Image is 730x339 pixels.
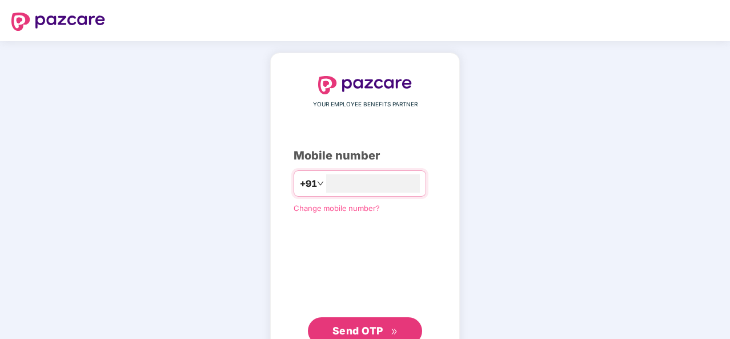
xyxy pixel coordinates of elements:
div: Mobile number [294,147,436,165]
span: Send OTP [332,325,383,337]
span: double-right [391,328,398,336]
img: logo [11,13,105,31]
a: Change mobile number? [294,204,380,213]
span: down [317,180,324,187]
span: YOUR EMPLOYEE BENEFITS PARTNER [313,100,418,109]
span: +91 [300,177,317,191]
img: logo [318,76,412,94]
